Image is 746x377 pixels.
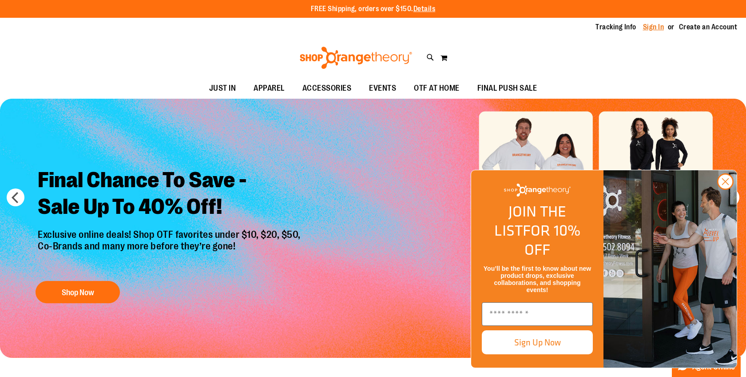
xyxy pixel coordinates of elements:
[494,200,566,241] span: JOIN THE LIST
[595,22,636,32] a: Tracking Info
[523,219,580,261] span: FOR 10% OFF
[31,160,310,229] h2: Final Chance To Save - Sale Up To 40% Off!
[209,78,236,98] span: JUST IN
[254,78,285,98] span: APPAREL
[504,184,571,197] img: Shop Orangetheory
[603,170,737,368] img: Shop Orangtheory
[414,78,460,98] span: OTF AT HOME
[369,78,396,98] span: EVENTS
[298,47,413,69] img: Shop Orangetheory
[643,22,664,32] a: Sign In
[717,173,734,190] button: Close dialog
[679,22,738,32] a: Create an Account
[462,161,746,377] div: FLYOUT Form
[302,78,352,98] span: ACCESSORIES
[31,160,310,308] a: Final Chance To Save -Sale Up To 40% Off! Exclusive online deals! Shop OTF favorites under $10, $...
[311,4,436,14] p: FREE Shipping, orders over $150.
[477,78,537,98] span: FINAL PUSH SALE
[413,5,436,13] a: Details
[482,302,593,326] input: Enter email
[484,265,591,293] span: You’ll be the first to know about new product drops, exclusive collaborations, and shopping events!
[36,281,120,303] button: Shop Now
[482,330,593,354] button: Sign Up Now
[31,229,310,273] p: Exclusive online deals! Shop OTF favorites under $10, $20, $50, Co-Brands and many more before th...
[7,188,24,206] button: prev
